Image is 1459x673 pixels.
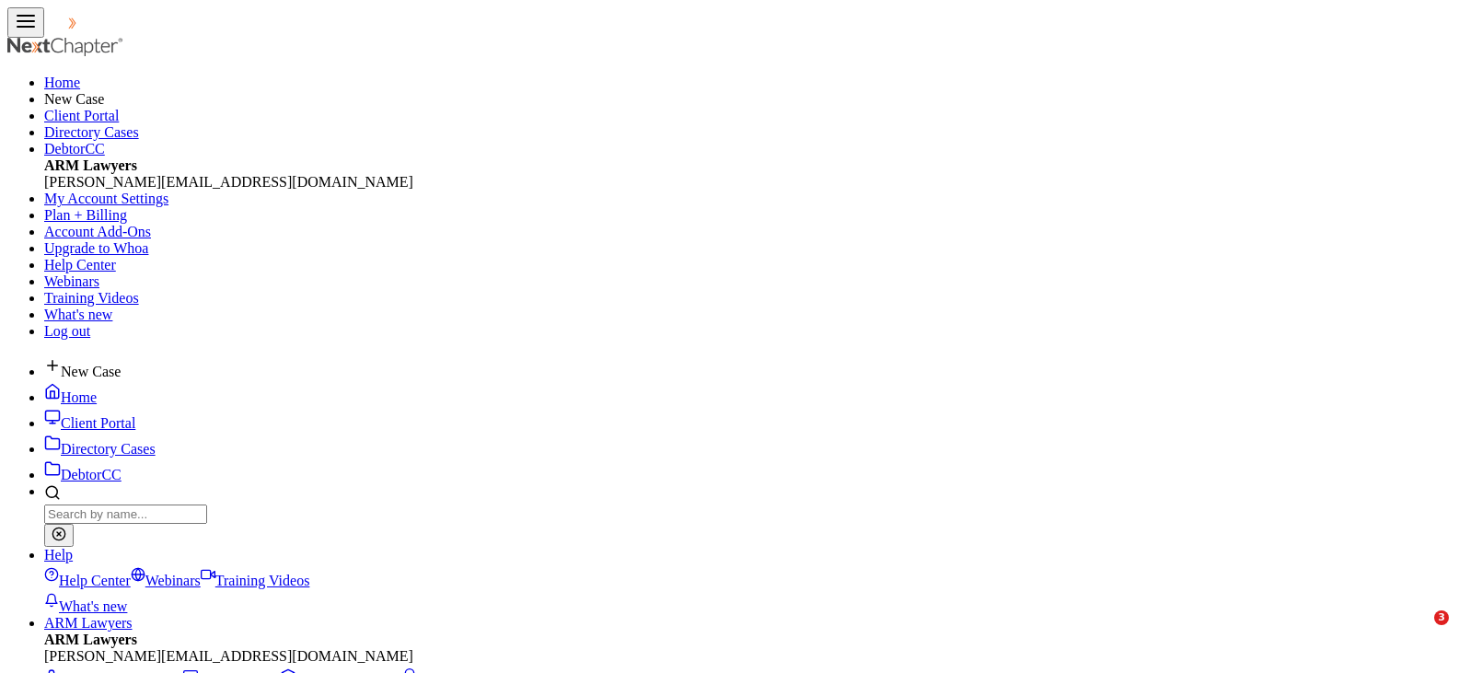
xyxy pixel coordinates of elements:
[44,108,119,123] a: Client Portal
[44,75,80,90] a: Home
[44,598,127,614] a: What's new
[44,547,73,563] a: Help
[44,224,151,239] a: Account Add-Ons
[44,157,137,173] strong: ARM Lawyers
[44,323,90,339] a: Log out
[44,273,99,289] a: Webinars
[44,467,122,482] a: DebtorCC
[131,573,201,588] a: Webinars
[44,207,127,223] a: Plan + Billing
[44,290,139,306] a: Training Videos
[44,648,413,664] span: [PERSON_NAME][EMAIL_ADDRESS][DOMAIN_NAME]
[44,441,156,457] a: Directory Cases
[44,174,413,190] span: [PERSON_NAME][EMAIL_ADDRESS][DOMAIN_NAME]
[201,573,310,588] a: Training Videos
[44,389,97,405] a: Home
[7,38,125,56] img: NextChapter
[44,191,168,206] a: My Account Settings
[44,505,207,524] input: Search by name...
[44,141,105,157] a: DebtorCC
[1396,610,1441,655] iframe: Intercom live chat
[44,124,139,140] a: Directory Cases
[44,632,137,647] strong: ARM Lawyers
[44,573,131,588] a: Help Center
[44,415,135,431] a: Client Portal
[61,364,121,379] span: New Case
[44,14,162,32] img: NextChapter
[44,615,133,631] a: ARM Lawyers
[1434,610,1449,625] span: 3
[44,563,1452,615] div: Help
[44,91,104,107] span: New Case
[44,307,112,322] a: What's new
[44,240,148,256] a: Upgrade to Whoa
[44,257,116,273] a: Help Center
